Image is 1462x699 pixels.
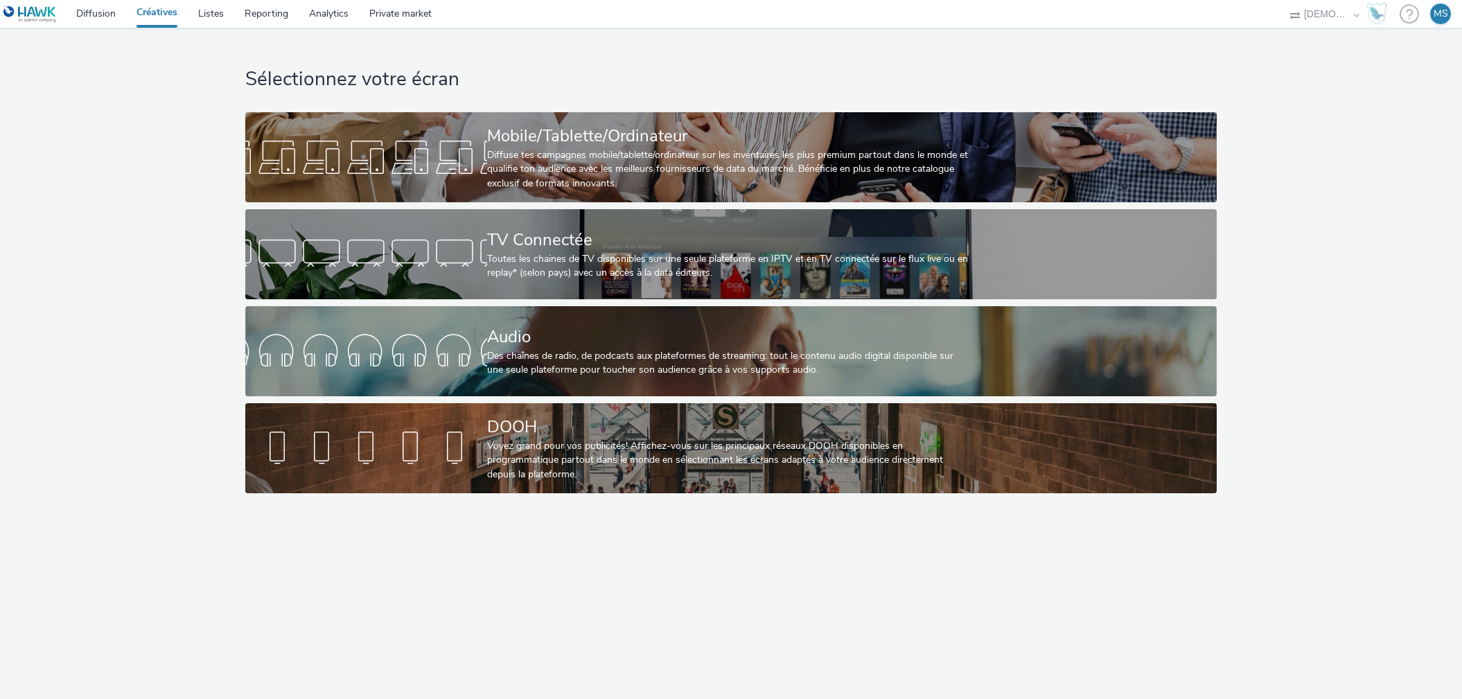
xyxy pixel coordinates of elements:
[487,439,970,481] div: Voyez grand pour vos publicités! Affichez-vous sur les principaux réseaux DOOH disponibles en pro...
[487,325,970,349] div: Audio
[1366,3,1387,25] img: Hawk Academy
[487,148,970,191] div: Diffuse tes campagnes mobile/tablette/ordinateur sur les inventaires les plus premium partout dan...
[245,67,1217,93] h1: Sélectionnez votre écran
[487,415,970,439] div: DOOH
[487,349,970,378] div: Des chaînes de radio, de podcasts aux plateformes de streaming: tout le contenu audio digital dis...
[487,228,970,252] div: TV Connectée
[245,112,1217,202] a: Mobile/Tablette/OrdinateurDiffuse tes campagnes mobile/tablette/ordinateur sur les inventaires le...
[3,6,57,23] img: undefined Logo
[245,306,1217,396] a: AudioDes chaînes de radio, de podcasts aux plateformes de streaming: tout le contenu audio digita...
[487,252,970,281] div: Toutes les chaines de TV disponibles sur une seule plateforme en IPTV et en TV connectée sur le f...
[1366,3,1393,25] a: Hawk Academy
[1434,3,1448,24] div: MS
[487,124,970,148] div: Mobile/Tablette/Ordinateur
[245,209,1217,299] a: TV ConnectéeToutes les chaines de TV disponibles sur une seule plateforme en IPTV et en TV connec...
[245,403,1217,493] a: DOOHVoyez grand pour vos publicités! Affichez-vous sur les principaux réseaux DOOH disponibles en...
